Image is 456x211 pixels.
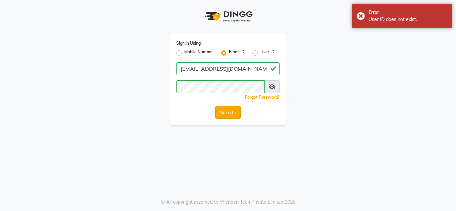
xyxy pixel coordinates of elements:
div: User ID does not exist. [369,16,447,23]
a: Forgot Password? [245,95,280,100]
label: Email ID [229,49,244,57]
input: Username [176,80,265,93]
div: Error [369,9,447,16]
img: logo1.svg [201,7,255,26]
input: Username [176,62,280,75]
label: Sign In Using: [176,40,202,46]
label: Mobile Number [184,49,213,57]
label: User ID [260,49,274,57]
button: Sign In [215,106,241,119]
